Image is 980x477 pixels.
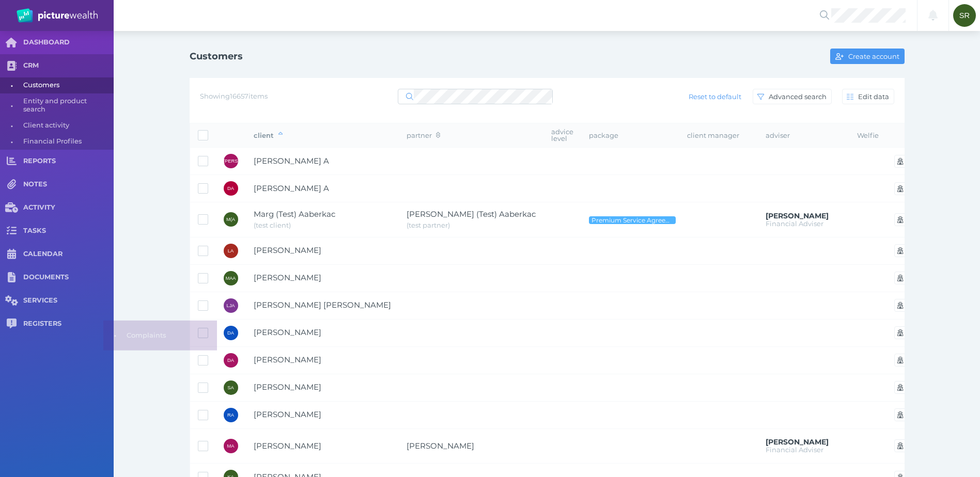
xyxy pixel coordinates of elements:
span: Marg (Test) Aaberkac [254,209,335,219]
span: Brad Bond [766,437,829,447]
button: Open user's account in Portal [894,155,907,168]
span: DA [227,186,234,191]
button: Open user's account in Portal [894,439,907,452]
span: NOTES [23,180,114,189]
span: TASKS [23,227,114,235]
span: CRM [23,61,114,70]
span: Reg Abbott [254,409,321,419]
span: Lee John Abbiss [254,300,391,310]
span: DASHBOARD [23,38,114,47]
span: partner [407,131,440,139]
button: Create account [830,49,904,64]
span: Advanced search [767,92,831,101]
th: package [581,123,679,148]
th: adviser [758,123,849,148]
span: M(A [226,217,235,222]
span: [PERSON_NAME] [224,158,263,164]
div: Mike Abbott [224,439,238,453]
span: Dale Abblitt [254,327,321,337]
span: RA [227,412,234,418]
span: Edit data [856,92,894,101]
div: Lars Aarekol [224,244,238,258]
span: Jennifer Abbott [407,441,474,451]
span: Entity and product search [23,93,110,118]
button: Open user's account in Portal [894,182,907,195]
span: REPORTS [23,157,114,166]
span: Lars Aarekol [254,245,321,255]
span: ACTIVITY [23,203,114,212]
button: Reset to default [683,89,746,104]
span: Financial Adviser [766,219,823,228]
button: Advanced search [753,89,832,104]
span: Damien Abbott [254,355,321,364]
div: Jackson A [224,154,238,168]
span: test partner [407,221,450,229]
th: Welfie [849,123,886,148]
span: Mike Abbott [254,441,321,451]
span: LJA [226,303,235,308]
span: MA [227,443,235,449]
span: DOCUMENTS [23,273,114,282]
span: Premium Service Agreement - Ongoing [591,216,674,224]
span: Showing 16657 items [200,92,268,100]
div: Saranya Ravainthiran [953,4,976,27]
button: Edit data [842,89,894,104]
span: MAA [226,276,236,281]
th: client manager [679,123,758,148]
span: Create account [846,52,904,60]
span: client [254,131,283,139]
span: DA [227,358,234,363]
button: Open user's account in Portal [894,326,907,339]
span: LA [228,248,234,253]
button: Open user's account in Portal [894,408,907,421]
div: Lee John Abbiss [224,298,238,313]
span: Client activity [23,118,110,134]
button: Open user's account in Portal [894,381,907,394]
span: Financial Profiles [23,134,110,150]
div: Dahlan A [224,181,238,196]
button: Open user's account in Portal [894,354,907,367]
span: Reset to default [684,92,745,101]
span: Complaints [127,320,213,336]
span: Grant Teakle [766,211,829,220]
span: William (Test) Aaberkac [407,209,536,219]
div: Damien Abbott [224,353,238,368]
button: Open user's account in Portal [894,299,907,312]
span: Jackson A [254,156,329,166]
img: PW [17,8,98,23]
span: REGISTERS [23,320,114,328]
span: DA [227,330,234,336]
span: Dahlan A [254,183,329,193]
span: • [103,321,127,333]
a: •Complaints [103,320,217,336]
span: SA [227,385,234,390]
span: Simone Abbott [254,382,321,392]
span: Mustafa Al Abbasi [254,273,321,282]
div: Reg Abbott [224,408,238,422]
button: Open user's account in Portal [894,244,907,257]
span: Customers [23,77,110,93]
span: CALENDAR [23,250,114,259]
button: Open user's account in Portal [894,213,907,226]
th: advice level [543,123,581,148]
div: Marg (Test) Aaberkac [224,212,238,227]
span: Financial Adviser [766,446,823,454]
div: Mustafa Al Abbasi [224,271,238,285]
div: Dale Abblitt [224,326,238,340]
span: SR [959,11,970,20]
h1: Customers [190,51,243,62]
span: test client [254,221,291,229]
span: SERVICES [23,296,114,305]
button: Open user's account in Portal [894,272,907,284]
div: Simone Abbott [224,380,238,395]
